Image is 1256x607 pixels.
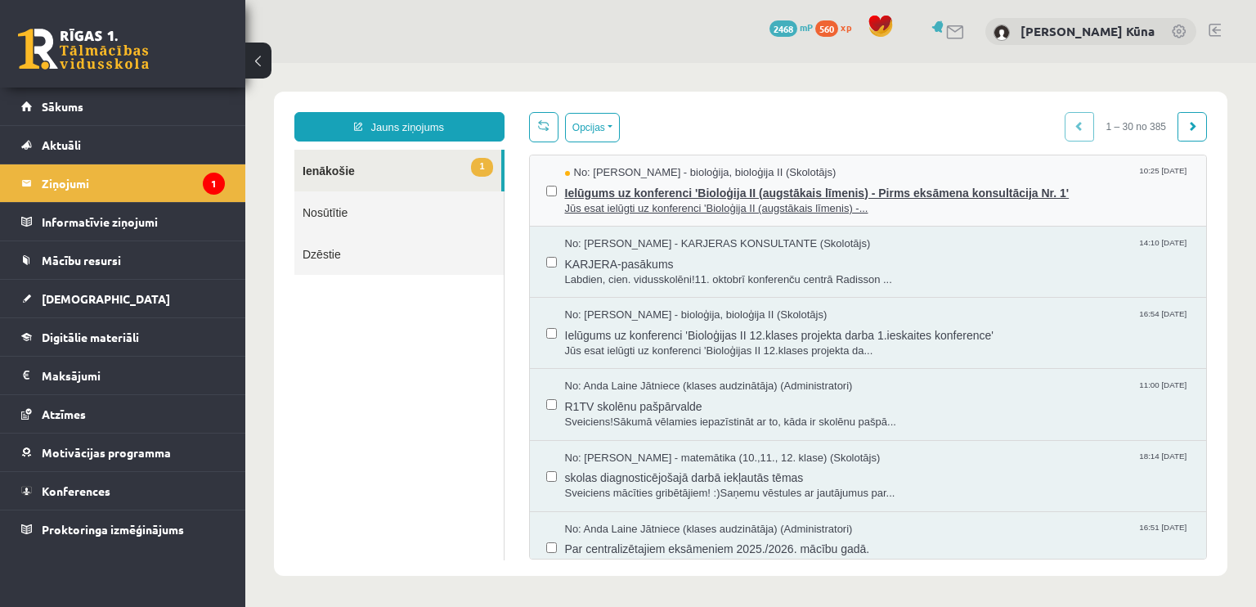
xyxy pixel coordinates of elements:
a: Mācību resursi [21,241,225,279]
span: xp [841,20,851,34]
span: 10:25 [DATE] [890,102,944,115]
span: Ielūgums uz konferenci 'Bioloģija II (augstākais līmenis) - Pirms eksāmena konsultācija Nr. 1' [320,118,945,138]
span: 1 [226,95,247,114]
span: Aktuāli [42,137,81,152]
span: Mācību resursi [42,253,121,268]
img: Anna Konstance Kūna [994,25,1010,41]
span: No: [PERSON_NAME] - matemātika (10.,11., 12. klase) (Skolotājs) [320,388,635,403]
i: 1 [203,173,225,195]
span: 560 [815,20,838,37]
span: Labdien, cien. vidusskolēni!11. oktobrī konferenču centrā Radisson ... [320,209,945,225]
span: 16:54 [DATE] [890,245,944,257]
legend: Maksājumi [42,357,225,394]
a: Rīgas 1. Tālmācības vidusskola [18,29,149,70]
span: 11:00 [DATE] [890,316,944,328]
span: KARJERA-pasākums [320,189,945,209]
a: 2468 mP [769,20,813,34]
span: Sākums [42,99,83,114]
a: 560 xp [815,20,859,34]
a: Nosūtītie [49,128,258,170]
span: Digitālie materiāli [42,330,139,344]
span: Ielūgums uz konferenci 'Bioloģijas II 12.klases projekta darba 1.ieskaites konference' [320,260,945,281]
span: Labdien! Pārsūtām Jums šodien saņemto informāciju par centralizētaj... [320,494,945,510]
a: No: [PERSON_NAME] - bioloģija, bioloģija II (Skolotājs) 16:54 [DATE] Ielūgums uz konferenci 'Biol... [320,245,945,295]
a: 1Ienākošie [49,87,256,128]
a: No: [PERSON_NAME] - matemātika (10.,11., 12. klase) (Skolotājs) 18:14 [DATE] skolas diagnosticējo... [320,388,945,438]
a: No: [PERSON_NAME] - KARJERAS KONSULTANTE (Skolotājs) 14:10 [DATE] KARJERA-pasākums Labdien, cien.... [320,173,945,224]
span: No: [PERSON_NAME] - KARJERAS KONSULTANTE (Skolotājs) [320,173,626,189]
span: No: [PERSON_NAME] - bioloģija, bioloģija II (Skolotājs) [320,245,582,260]
span: 2468 [769,20,797,37]
a: [DEMOGRAPHIC_DATA] [21,280,225,317]
legend: Informatīvie ziņojumi [42,203,225,241]
span: No: Anda Laine Jātniece (klases audzinātāja) (Administratori) [320,316,608,331]
a: Sākums [21,88,225,125]
span: 16:51 [DATE] [890,459,944,471]
span: No: [PERSON_NAME] - bioloģija, bioloģija II (Skolotājs) [320,102,591,118]
span: No: Anda Laine Jātniece (klases audzinātāja) (Administratori) [320,459,608,474]
span: Motivācijas programma [42,445,171,460]
a: No: Anda Laine Jātniece (klases audzinātāja) (Administratori) 11:00 [DATE] R1TV skolēnu pašpārval... [320,316,945,366]
a: No: [PERSON_NAME] - bioloģija, bioloģija II (Skolotājs) 10:25 [DATE] Ielūgums uz konferenci 'Biol... [320,102,945,153]
a: Digitālie materiāli [21,318,225,356]
a: Atzīmes [21,395,225,433]
a: Aktuāli [21,126,225,164]
a: Proktoringa izmēģinājums [21,510,225,548]
a: Dzēstie [49,170,258,212]
a: Ziņojumi1 [21,164,225,202]
a: Maksājumi [21,357,225,394]
span: mP [800,20,813,34]
span: Atzīmes [42,407,86,421]
span: Sveiciens mācīties gribētājiem! :)Saņemu vēstules ar jautājumus par... [320,423,945,438]
a: No: Anda Laine Jātniece (klases audzinātāja) (Administratori) 16:51 [DATE] Par centralizētajiem e... [320,459,945,510]
a: Motivācijas programma [21,434,225,471]
span: R1TV skolēnu pašpārvalde [320,331,945,352]
legend: Ziņojumi [42,164,225,202]
button: Opcijas [320,50,375,79]
a: Konferences [21,472,225,510]
span: Jūs esat ielūgti uz konferenci 'Bioloģijas II 12.klases projekta da... [320,281,945,296]
span: Par centralizētajiem eksāmeniem 2025./2026. mācību gadā. [320,474,945,494]
span: 14:10 [DATE] [890,173,944,186]
a: Jauns ziņojums [49,49,259,79]
span: Jūs esat ielūgti uz konferenci 'Bioloģija II (augstākais līmenis) -... [320,138,945,154]
span: skolas diagnosticējošajā darbā iekļautās tēmas [320,402,945,423]
span: 1 – 30 no 385 [849,49,933,79]
span: 18:14 [DATE] [890,388,944,400]
span: [DEMOGRAPHIC_DATA] [42,291,170,306]
span: Proktoringa izmēģinājums [42,522,184,537]
span: Sveiciens!Sākumā vēlamies iepazīstināt ar to, kāda ir skolēnu pašpā... [320,352,945,367]
span: Konferences [42,483,110,498]
a: [PERSON_NAME] Kūna [1020,23,1155,39]
a: Informatīvie ziņojumi [21,203,225,241]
